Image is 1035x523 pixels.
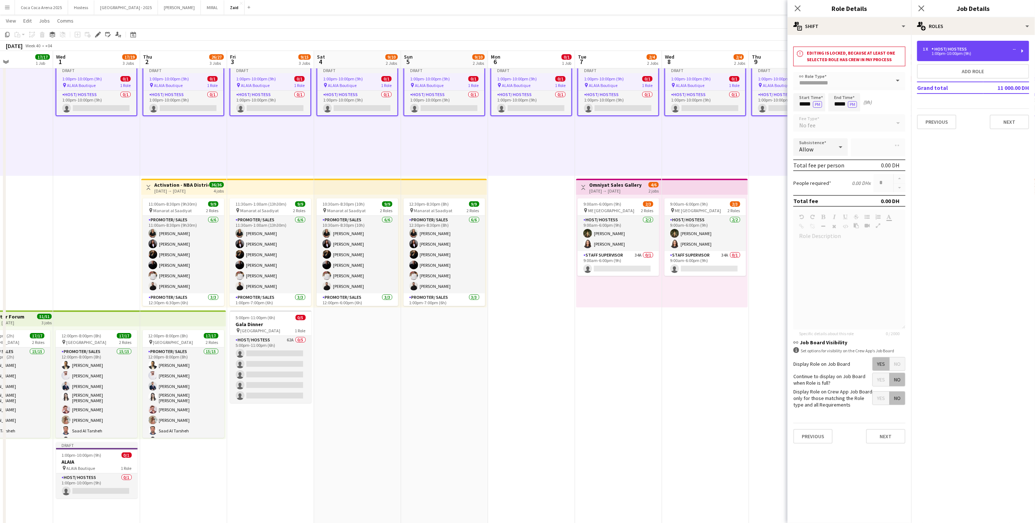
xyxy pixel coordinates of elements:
[385,54,398,60] span: 9/10
[584,76,624,82] span: 1:00pm-10:00pm (9h)
[932,47,970,52] div: Host/ Hostess
[729,76,739,82] span: 0/1
[148,333,188,338] span: 12:00pm-8:00pm (8h)
[562,60,571,66] div: 1 Job
[468,76,479,82] span: 0/1
[665,67,745,73] div: Draft
[793,361,850,367] label: Display Role on Job Board
[148,201,197,207] span: 11:00am-8:30pm (9h30m)
[119,340,131,345] span: 2 Roles
[799,146,813,153] span: Allow
[316,58,325,66] span: 4
[230,310,312,403] app-job-card: 5:00pm-11:00pm (6h)0/5Gala Dinner [GEOGRAPHIC_DATA]1 RoleHost/ Hostess62A0/55:00pm-11:00pm (6h)
[207,76,218,82] span: 0/1
[56,442,138,448] div: Draft
[123,60,136,66] div: 3 Jobs
[327,208,366,213] span: Manarat al Saadiyat
[665,216,746,251] app-card-role: Host/ Hostess2/29:00am-6:00pm (9h)[PERSON_NAME][PERSON_NAME]
[990,115,1029,129] button: Next
[298,54,311,60] span: 9/15
[404,198,485,306] div: 12:30pm-8:30pm (8h)9/9 Manarat al Saadiyat2 RolesPromoter/ Sales6/612:30pm-8:30pm (8h)[PERSON_NAM...
[323,76,363,82] span: 1:00pm-10:00pm (9h)
[491,91,571,115] app-card-role: Host/ Hostess0/11:00pm-10:00pm (9h)
[143,91,223,115] app-card-role: Host/ Hostess0/11:00pm-10:00pm (9h)
[154,188,209,194] div: [DATE] → [DATE]
[404,216,485,293] app-card-role: Promoter/ Sales6/612:30pm-8:30pm (8h)[PERSON_NAME][PERSON_NAME][PERSON_NAME][PERSON_NAME][PERSON_...
[236,315,275,320] span: 5:00pm-11:00pm (6h)
[752,67,832,73] div: Draft
[578,54,586,60] span: Tue
[56,67,137,116] app-job-card: Draft1:00pm-10:00pm (9h)0/1 ALAIA Boutique1 RoleHost/ Hostess0/11:00pm-10:00pm (9h)
[299,60,310,66] div: 3 Jobs
[752,54,761,60] span: Thu
[665,67,746,116] app-job-card: Draft1:00pm-10:00pm (9h)0/1 ALAIA Boutique1 RoleHost/ Hostess0/11:00pm-10:00pm (9h)
[583,201,621,207] span: 9:00am-6:00pm (9h)
[143,54,152,60] span: Thu
[404,54,413,60] span: Sun
[381,83,392,88] span: 1 Role
[863,99,872,106] div: (9h)
[793,373,872,386] label: Continue to display on Job Board when Role is full?
[121,465,132,471] span: 1 Role
[589,182,642,188] h3: Omniyat Sales Gallery
[294,76,305,82] span: 0/1
[911,4,1035,13] h3: Job Details
[328,83,357,88] span: ALAIA Boutique
[589,83,618,88] span: ALAIA Boutique
[555,83,566,88] span: 1 Role
[578,198,659,276] app-job-card: 9:00am-6:00pm (9h)2/3 ME [GEOGRAPHIC_DATA]2 RolesHost/ Hostess2/29:00am-6:00pm (9h)[PERSON_NAME][...
[35,54,50,60] span: 17/17
[6,42,23,49] div: [DATE]
[56,459,138,465] h3: ALAIA
[404,91,484,115] app-card-role: Host/ Hostess0/11:00pm-10:00pm (9h)
[403,58,413,66] span: 5
[317,198,398,306] div: 10:30am-8:30pm (10h)9/9 Manarat al Saadiyat2 RolesPromoter/ Sales6/610:30am-8:30pm (10h)[PERSON_N...
[317,54,325,60] span: Sat
[240,208,279,213] span: Manarat al Saadiyat
[788,4,911,13] h3: Role Details
[752,67,833,116] app-job-card: Draft1:00pm-10:00pm (9h)0/1 ALAIA Boutique1 RoleHost/ Hostess0/11:00pm-10:00pm (9h)
[66,340,106,345] span: [GEOGRAPHIC_DATA]
[728,208,740,213] span: 2 Roles
[209,182,224,187] span: 36/36
[214,187,224,194] div: 4 jobs
[295,201,305,207] span: 9/9
[6,17,16,24] span: View
[647,60,658,66] div: 2 Jobs
[62,333,101,338] span: 12:00pm-8:00pm (8h)
[210,60,223,66] div: 3 Jobs
[381,76,392,82] span: 0/1
[56,442,138,498] app-job-card: Draft1:00pm-10:00pm (9h)0/1ALAIA ALAIA Boutique1 RoleHost/ Hostess0/11:00pm-10:00pm (9h)
[386,60,397,66] div: 2 Jobs
[56,54,66,60] span: Wed
[751,58,761,66] span: 9
[793,339,905,346] h3: Job Board Visibility
[578,216,659,251] app-card-role: Host/ Hostess2/29:00am-6:00pm (9h)[PERSON_NAME][PERSON_NAME]
[296,315,306,320] span: 0/5
[649,187,659,194] div: 2 jobs
[917,115,956,129] button: Previous
[317,67,397,73] div: Draft
[763,83,792,88] span: ALAIA Boutique
[120,76,131,82] span: 0/1
[117,333,131,338] span: 17/17
[752,91,832,115] app-card-role: Host/ Hostess0/11:00pm-10:00pm (9h)
[241,83,270,88] span: ALAIA Boutique
[230,54,236,60] span: Fri
[67,465,95,471] span: ALAIA Boutique
[30,333,44,338] span: 17/17
[55,58,66,66] span: 1
[793,429,833,444] button: Previous
[881,162,900,169] div: 0.00 DH
[675,208,721,213] span: ME [GEOGRAPHIC_DATA]
[236,76,276,82] span: 1:00pm-10:00pm (9h)
[209,54,224,60] span: 26/27
[143,67,223,73] div: Draft
[142,58,152,66] span: 2
[469,201,479,207] span: 9/9
[734,60,745,66] div: 2 Jobs
[502,83,531,88] span: ALAIA Boutique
